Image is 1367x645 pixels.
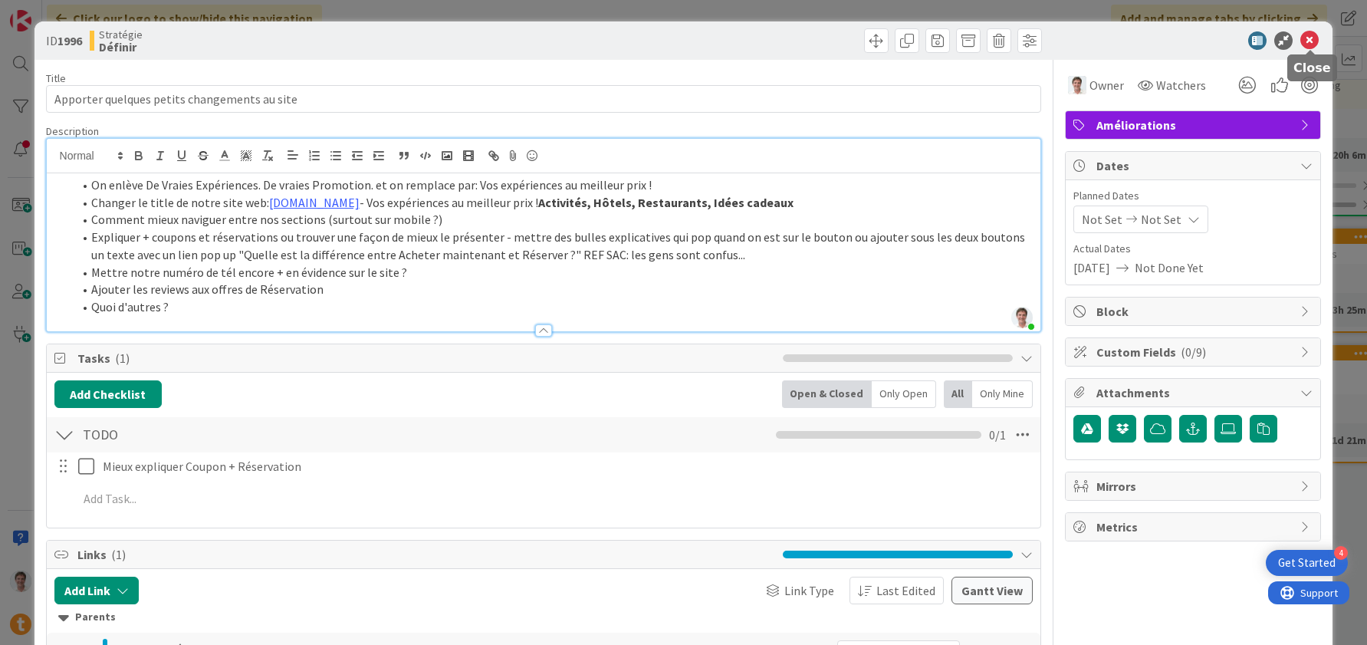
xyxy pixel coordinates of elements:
[1096,302,1293,321] span: Block
[1096,116,1293,134] span: Améliorations
[944,380,972,408] div: All
[1334,546,1348,560] div: 4
[1073,188,1313,204] span: Planned Dates
[1096,518,1293,536] span: Metrics
[1089,76,1124,94] span: Owner
[876,581,935,600] span: Last Edited
[1068,76,1086,94] img: JG
[1073,258,1110,277] span: [DATE]
[77,421,422,449] input: Add Checklist...
[972,380,1033,408] div: Only Mine
[1096,383,1293,402] span: Attachments
[1181,344,1206,360] span: ( 0/9 )
[99,41,143,53] b: Définir
[77,349,776,367] span: Tasks
[111,547,126,562] span: ( 1 )
[269,195,360,210] a: [DOMAIN_NAME]
[1011,307,1033,328] img: 0TjQOl55fTm26WTNtFRZRMfitfQqYWSn.jpg
[872,380,936,408] div: Only Open
[58,609,1030,626] div: Parents
[1082,210,1122,229] span: Not Set
[73,211,1033,229] li: Comment mieux naviguer entre nos sections (surtout sur mobile ?)
[46,71,66,85] label: Title
[32,2,70,21] span: Support
[989,426,1006,444] span: 0 / 1
[1266,550,1348,576] div: Open Get Started checklist, remaining modules: 4
[1073,241,1313,257] span: Actual Dates
[54,380,162,408] button: Add Checklist
[849,577,944,604] button: Last Edited
[58,33,82,48] b: 1996
[1096,343,1293,361] span: Custom Fields
[1135,258,1204,277] span: Not Done Yet
[73,229,1033,263] li: Expliquer + coupons et réservations ou trouver une façon de mieux le présenter - mettre des bulle...
[951,577,1033,604] button: Gantt View
[1293,61,1331,75] h5: Close
[784,581,834,600] span: Link Type
[73,194,1033,212] li: Changer le title de notre site web: - Vos expériences au meilleur prix !
[77,545,776,564] span: Links
[73,281,1033,298] li: Ajouter les reviews aux offres de Réservation
[73,264,1033,281] li: Mettre notre numéro de tél encore + en évidence sur le site ?
[115,350,130,366] span: ( 1 )
[73,298,1033,316] li: Quoi d'autres ?
[1156,76,1206,94] span: Watchers
[1096,477,1293,495] span: Mirrors
[538,195,794,210] strong: Activités, Hôtels, Restaurants, Idées cadeaux
[99,28,143,41] span: Stratégie
[782,380,872,408] div: Open & Closed
[103,458,1030,476] p: Mieux expliquer Coupon + Réservation
[1141,210,1181,229] span: Not Set
[46,85,1042,113] input: type card name here...
[1096,156,1293,175] span: Dates
[46,124,99,138] span: Description
[54,577,139,604] button: Add Link
[73,176,1033,194] li: On enlève De Vraies Expériences. De vraies Promotion. et on remplace par: Vos expériences au meil...
[46,31,82,50] span: ID
[1278,555,1336,571] div: Get Started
